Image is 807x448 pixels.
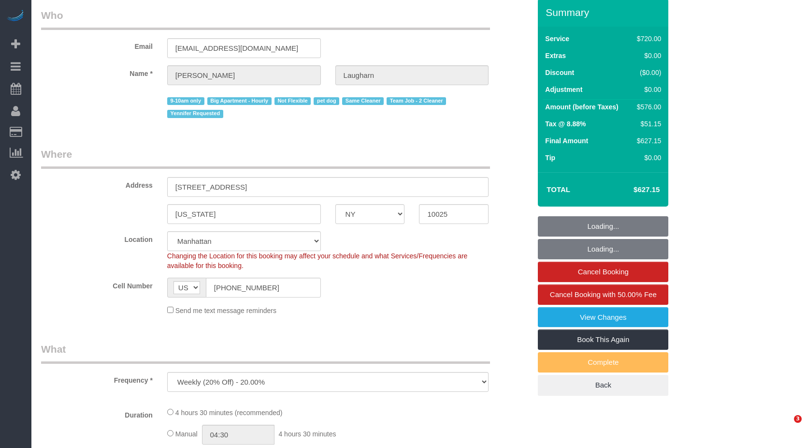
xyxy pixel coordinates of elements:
legend: Where [41,147,490,169]
label: Tax @ 8.88% [545,119,586,129]
span: Big Apartment - Hourly [207,97,272,105]
span: Changing the Location for this booking may affect your schedule and what Services/Frequencies are... [167,252,468,269]
label: Frequency * [34,372,160,385]
label: Final Amount [545,136,588,146]
span: Same Cleaner [342,97,384,105]
span: 4 hours 30 minutes (recommended) [175,409,283,417]
label: Service [545,34,569,44]
div: $720.00 [633,34,661,44]
div: ($0.00) [633,68,661,77]
a: Cancel Booking with 50.00% Fee [538,284,668,305]
span: 4 hours 30 minutes [278,430,336,438]
a: Cancel Booking [538,262,668,282]
a: Back [538,375,668,395]
div: $627.15 [633,136,661,146]
input: Cell Number [206,278,321,298]
legend: What [41,342,490,364]
iframe: Intercom live chat [774,415,797,438]
div: $0.00 [633,51,661,60]
a: View Changes [538,307,668,328]
span: 9-10am only [167,97,204,105]
span: Yennifer Requested [167,110,223,118]
input: City [167,204,321,224]
label: Duration [34,407,160,420]
h3: Summary [546,7,663,18]
legend: Who [41,8,490,30]
input: Zip Code [419,204,489,224]
span: Team Job - 2 Cleaner [387,97,446,105]
div: $0.00 [633,153,661,163]
label: Adjustment [545,85,582,94]
input: First Name [167,65,321,85]
h4: $627.15 [605,186,660,194]
div: $0.00 [633,85,661,94]
span: 3 [794,415,802,423]
span: pet dog [314,97,339,105]
label: Tip [545,153,555,163]
div: $51.15 [633,119,661,129]
label: Location [34,231,160,244]
label: Extras [545,51,566,60]
label: Address [34,177,160,190]
a: Book This Again [538,329,668,350]
span: Send me text message reminders [175,307,276,314]
label: Cell Number [34,278,160,291]
img: Automaid Logo [6,10,25,23]
input: Last Name [335,65,489,85]
span: Manual [175,430,198,438]
div: $576.00 [633,102,661,112]
span: Cancel Booking with 50.00% Fee [550,290,657,299]
label: Email [34,38,160,51]
strong: Total [547,185,570,194]
label: Amount (before Taxes) [545,102,618,112]
span: Not Flexible [274,97,311,105]
label: Discount [545,68,574,77]
input: Email [167,38,321,58]
label: Name * [34,65,160,78]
